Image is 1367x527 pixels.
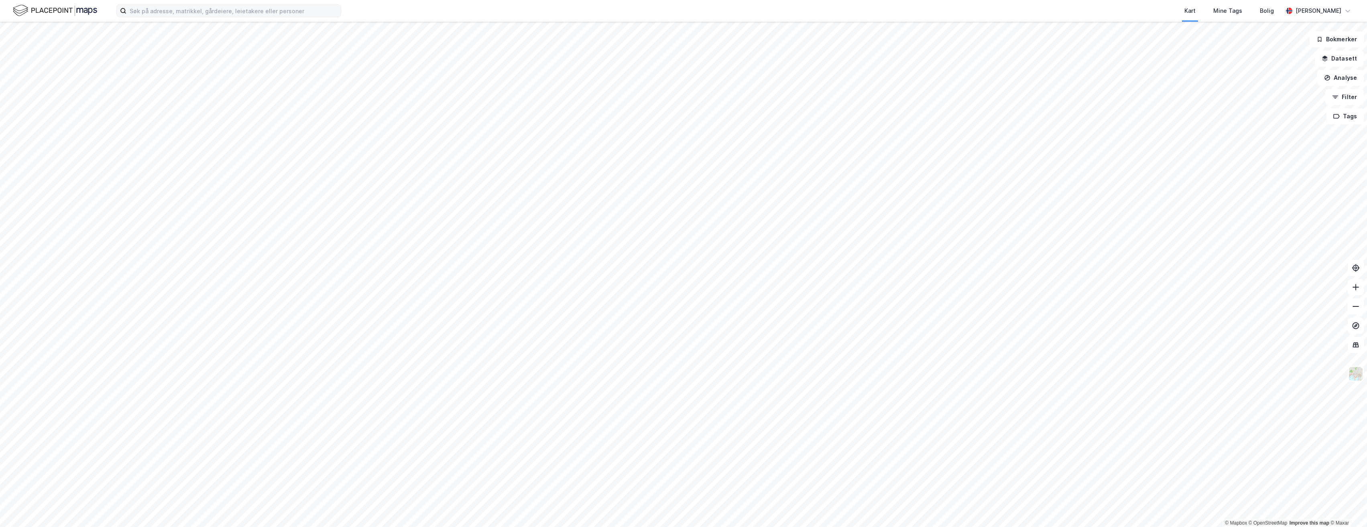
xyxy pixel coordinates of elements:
[1225,520,1247,526] a: Mapbox
[126,5,341,17] input: Søk på adresse, matrikkel, gårdeiere, leietakere eller personer
[1325,89,1364,105] button: Filter
[1327,488,1367,527] iframe: Chat Widget
[1260,6,1274,16] div: Bolig
[1348,366,1363,381] img: Z
[1317,70,1364,86] button: Analyse
[1310,31,1364,47] button: Bokmerker
[13,4,97,18] img: logo.f888ab2527a4732fd821a326f86c7f29.svg
[1296,6,1341,16] div: [PERSON_NAME]
[1249,520,1288,526] a: OpenStreetMap
[1184,6,1196,16] div: Kart
[1315,51,1364,67] button: Datasett
[1326,108,1364,124] button: Tags
[1213,6,1242,16] div: Mine Tags
[1327,488,1367,527] div: Kontrollprogram for chat
[1290,520,1329,526] a: Improve this map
